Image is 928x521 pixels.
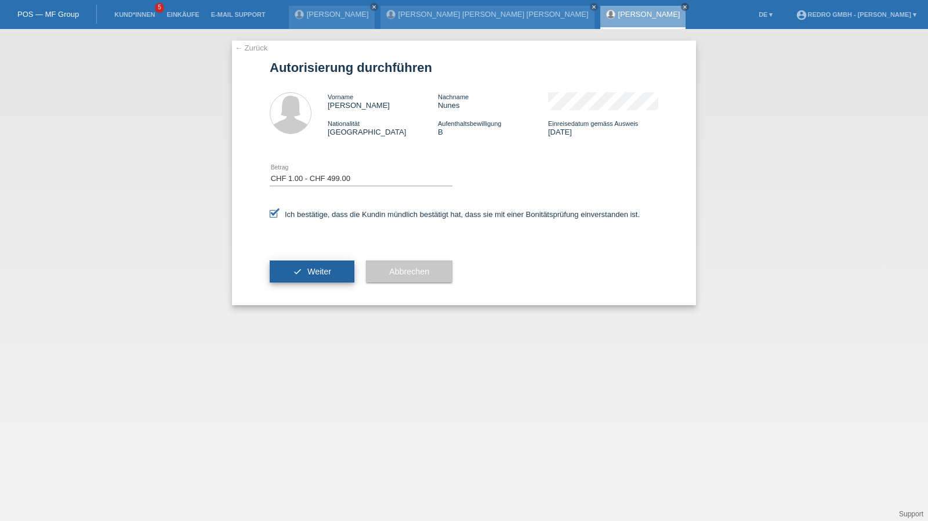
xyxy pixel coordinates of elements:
[270,260,354,283] button: check Weiter
[681,3,689,11] a: close
[548,119,658,136] div: [DATE]
[293,267,302,276] i: check
[328,119,438,136] div: [GEOGRAPHIC_DATA]
[328,93,353,100] span: Vorname
[235,44,267,52] a: ← Zurück
[438,92,548,110] div: Nunes
[307,10,369,19] a: [PERSON_NAME]
[548,120,638,127] span: Einreisedatum gemäss Ausweis
[899,510,923,518] a: Support
[155,3,164,13] span: 5
[370,3,378,11] a: close
[438,93,469,100] span: Nachname
[17,10,79,19] a: POS — MF Group
[796,9,807,21] i: account_circle
[307,267,331,276] span: Weiter
[753,11,778,18] a: DE ▾
[398,10,589,19] a: [PERSON_NAME] [PERSON_NAME] [PERSON_NAME]
[328,92,438,110] div: [PERSON_NAME]
[161,11,205,18] a: Einkäufe
[205,11,271,18] a: E-Mail Support
[682,4,688,10] i: close
[438,119,548,136] div: B
[366,260,452,283] button: Abbrechen
[270,60,658,75] h1: Autorisierung durchführen
[328,120,360,127] span: Nationalität
[591,4,597,10] i: close
[108,11,161,18] a: Kund*innen
[389,267,429,276] span: Abbrechen
[790,11,922,18] a: account_circleRedro GmbH - [PERSON_NAME] ▾
[438,120,501,127] span: Aufenthaltsbewilligung
[590,3,598,11] a: close
[371,4,377,10] i: close
[270,210,640,219] label: Ich bestätige, dass die Kundin mündlich bestätigt hat, dass sie mit einer Bonitätsprüfung einvers...
[618,10,680,19] a: [PERSON_NAME]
